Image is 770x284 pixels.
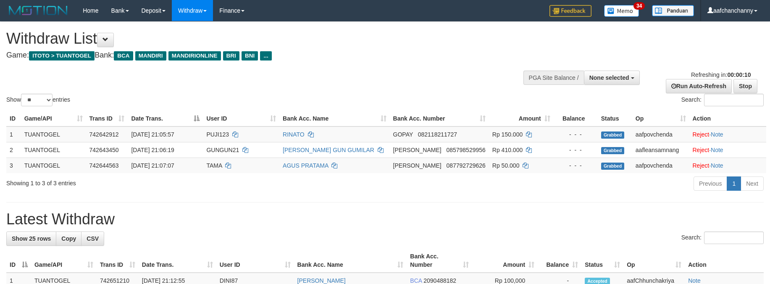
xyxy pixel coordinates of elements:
h1: Latest Withdraw [6,211,764,228]
span: BRI [223,51,239,60]
a: Note [711,131,723,138]
span: PUJI123 [206,131,229,138]
th: Status: activate to sort column ascending [581,249,623,273]
a: CSV [81,231,104,246]
img: Button%20Memo.svg [604,5,639,17]
td: 3 [6,158,21,173]
td: aafpovchenda [632,158,689,173]
th: Action [689,111,767,126]
span: ... [260,51,271,60]
th: Op: activate to sort column ascending [632,111,689,126]
span: 742643450 [89,147,119,153]
a: Reject [693,147,710,153]
td: TUANTOGEL [21,158,86,173]
a: Note [711,162,723,169]
span: 742644563 [89,162,119,169]
span: Grabbed [601,147,625,154]
span: BCA [410,277,422,284]
span: Rp 150.000 [492,131,523,138]
span: Grabbed [601,163,625,170]
h1: Withdraw List [6,30,505,47]
th: Balance [554,111,598,126]
span: Show 25 rows [12,235,51,242]
span: Copy 085798529956 to clipboard [446,147,485,153]
span: BCA [114,51,133,60]
span: MANDIRI [135,51,166,60]
img: Feedback.jpg [549,5,591,17]
img: panduan.png [652,5,694,16]
th: Bank Acc. Name: activate to sort column ascending [294,249,407,273]
th: ID [6,111,21,126]
a: Stop [733,79,757,93]
span: [DATE] 21:05:57 [131,131,174,138]
span: GOPAY [393,131,413,138]
a: Next [741,176,764,191]
span: [PERSON_NAME] [393,147,442,153]
span: Copy 082118211727 to clipboard [418,131,457,138]
th: Action [685,249,764,273]
div: Showing 1 to 3 of 3 entries [6,176,315,187]
th: Amount: activate to sort column ascending [472,249,538,273]
th: Bank Acc. Number: activate to sort column ascending [390,111,489,126]
select: Showentries [21,94,53,106]
a: Note [711,147,723,153]
th: Bank Acc. Name: activate to sort column ascending [279,111,389,126]
span: CSV [87,235,99,242]
input: Search: [704,94,764,106]
a: Previous [694,176,727,191]
a: RINATO [283,131,305,138]
td: TUANTOGEL [21,142,86,158]
span: MANDIRIONLINE [168,51,221,60]
span: Copy 2090488182 to clipboard [423,277,456,284]
th: User ID: activate to sort column ascending [216,249,294,273]
span: Copy [61,235,76,242]
th: Date Trans.: activate to sort column descending [128,111,203,126]
td: 1 [6,126,21,142]
span: 34 [633,2,645,10]
th: Game/API: activate to sort column ascending [31,249,97,273]
span: TAMA [206,162,222,169]
span: Grabbed [601,131,625,139]
a: [PERSON_NAME] GUN GUMILAR [283,147,374,153]
div: - - - [557,130,594,139]
td: 2 [6,142,21,158]
button: None selected [584,71,640,85]
th: Amount: activate to sort column ascending [489,111,554,126]
td: · [689,126,767,142]
span: ITOTO > TUANTOGEL [29,51,95,60]
td: aafpovchenda [632,126,689,142]
th: Bank Acc. Number: activate to sort column ascending [407,249,472,273]
td: · [689,142,767,158]
th: Trans ID: activate to sort column ascending [97,249,139,273]
span: BNI [242,51,258,60]
td: · [689,158,767,173]
span: [PERSON_NAME] [393,162,442,169]
a: Reject [693,131,710,138]
a: [PERSON_NAME] [297,277,346,284]
label: Search: [681,231,764,244]
td: TUANTOGEL [21,126,86,142]
div: - - - [557,146,594,154]
th: Date Trans.: activate to sort column ascending [139,249,216,273]
th: Op: activate to sort column ascending [623,249,685,273]
th: Status [598,111,632,126]
span: Rp 410.000 [492,147,523,153]
span: 742642912 [89,131,119,138]
span: Refreshing in: [691,71,751,78]
input: Search: [704,231,764,244]
span: Rp 50.000 [492,162,520,169]
label: Search: [681,94,764,106]
a: Note [688,277,701,284]
img: MOTION_logo.png [6,4,70,17]
a: 1 [727,176,741,191]
strong: 00:00:10 [727,71,751,78]
span: [DATE] 21:07:07 [131,162,174,169]
span: Copy 087792729626 to clipboard [446,162,485,169]
a: Run Auto-Refresh [666,79,732,93]
a: Reject [693,162,710,169]
th: Trans ID: activate to sort column ascending [86,111,128,126]
span: None selected [589,74,629,81]
a: Show 25 rows [6,231,56,246]
label: Show entries [6,94,70,106]
span: GUNGUN21 [206,147,239,153]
